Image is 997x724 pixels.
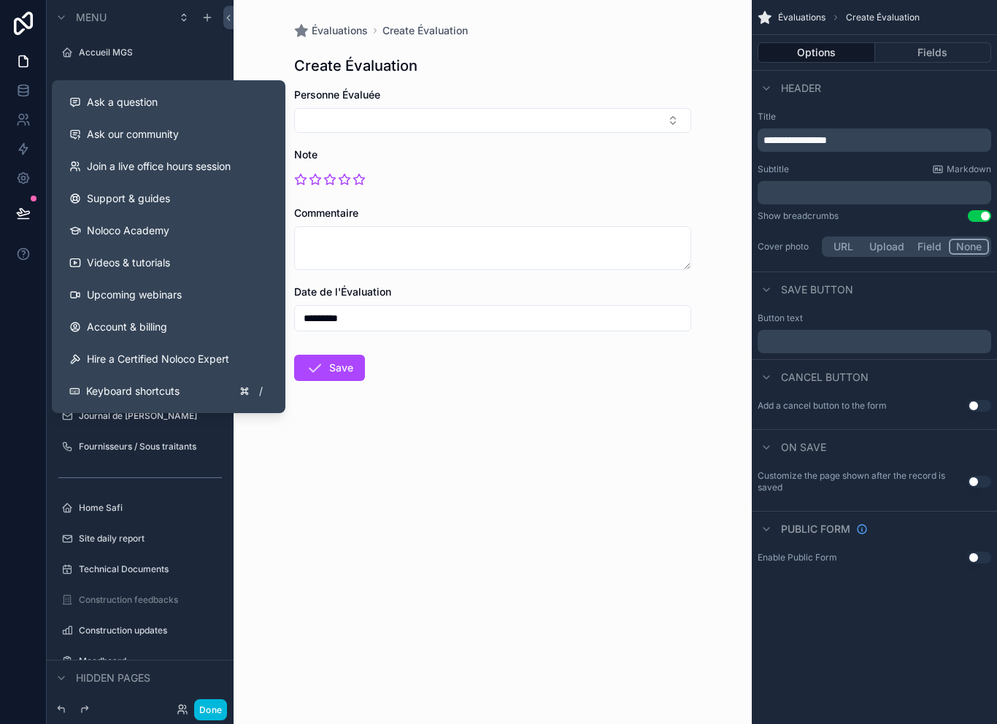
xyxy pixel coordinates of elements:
span: Save button [781,282,853,297]
div: Enable Public Form [758,552,837,563]
span: Hidden pages [76,671,150,685]
span: Join a live office hours session [87,159,231,174]
a: Upcoming webinars [58,279,280,311]
span: Personne Évaluée [294,88,380,101]
span: Menu [76,10,107,25]
div: scrollable content [758,128,991,152]
label: Button text [758,312,803,324]
h1: Create Évaluation [294,55,417,76]
label: Subtitle [758,163,789,175]
a: Évaluations [294,23,368,38]
span: Public form [781,522,850,536]
span: Header [781,81,821,96]
span: Ask our community [87,127,179,142]
label: Construction feedbacks [79,594,216,606]
button: Keyboard shortcuts/ [58,375,280,407]
button: Ask a question [58,86,280,118]
label: Technical Documents [79,563,216,575]
span: Hire a Certified Noloco Expert [87,352,229,366]
button: Hire a Certified Noloco Expert [58,343,280,375]
div: scrollable content [758,181,991,204]
button: URL [824,239,863,255]
span: Support & guides [87,191,170,206]
span: Ask a question [87,95,158,109]
button: None [949,239,989,255]
button: Field [911,239,950,255]
button: Upload [863,239,911,255]
label: Customize the page shown after the record is saved [758,470,968,493]
span: Note [294,148,317,161]
span: / [255,385,266,397]
button: Select Button [294,108,691,133]
span: Noloco Academy [87,223,169,238]
span: Cancel button [781,370,869,385]
label: Moodboard [79,655,216,667]
span: Évaluations [312,23,368,38]
a: Account & billing [58,311,280,343]
span: Upcoming webinars [87,288,182,302]
label: Home Safi [79,502,216,514]
div: Show breadcrumbs [758,210,839,222]
button: Done [194,699,227,720]
span: Commentaire [294,207,358,219]
label: Title [758,111,991,123]
a: Create Évaluation [382,23,468,38]
span: Markdown [947,163,991,175]
a: Markdown [932,163,991,175]
a: Join a live office hours session [58,150,280,182]
span: Évaluations [778,12,825,23]
span: On save [781,440,826,455]
a: Support & guides [58,182,280,215]
label: Add a cancel button to the form [758,400,887,412]
a: Videos & tutorials [58,247,280,279]
span: Create Évaluation [846,12,920,23]
button: Fields [875,42,992,63]
div: scrollable content [758,330,991,353]
label: Journal de [PERSON_NAME] [79,410,216,422]
a: Noloco Academy [58,215,280,247]
button: Save [294,355,365,381]
span: Date de l'Évaluation [294,285,391,298]
label: Site daily report [79,533,216,544]
label: Cover photo [758,241,816,253]
span: Keyboard shortcuts [86,384,180,398]
label: Accueil MGS [79,47,216,58]
a: Ask our community [58,118,280,150]
label: Fournisseurs / Sous traitants [79,441,216,452]
span: Account & billing [87,320,167,334]
span: Videos & tutorials [87,255,170,270]
label: Construction updates [79,625,216,636]
button: Options [758,42,875,63]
